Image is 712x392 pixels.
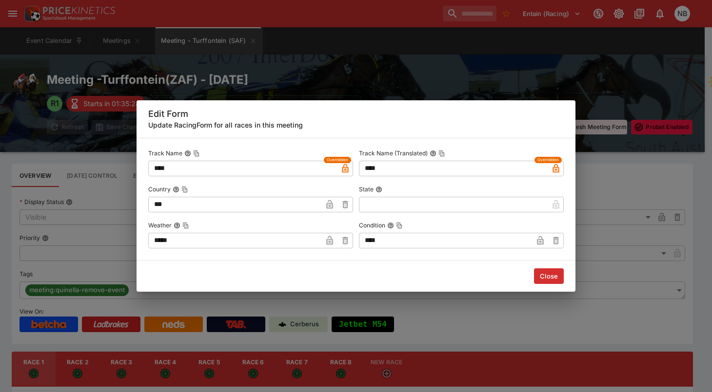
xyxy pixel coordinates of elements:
[359,149,428,157] p: Track Name (Translated)
[181,186,188,193] button: Copy To Clipboard
[359,221,385,229] p: Condition
[396,222,403,229] button: Copy To Clipboard
[173,186,179,193] button: CountryCopy To Clipboard
[184,150,191,157] button: Track NameCopy To Clipboard
[537,157,559,163] span: Overridden
[182,222,189,229] button: Copy To Clipboard
[534,268,564,284] button: Close
[148,108,564,119] h5: Edit Form
[148,221,172,229] p: Weather
[438,150,445,157] button: Copy To Clipboard
[327,157,348,163] span: Overridden
[376,186,382,193] button: State
[430,150,436,157] button: Track Name (Translated)Copy To Clipboard
[148,149,182,157] p: Track Name
[148,120,564,130] h6: Update RacingForm for all races in this meeting
[387,222,394,229] button: ConditionCopy To Clipboard
[359,185,374,193] p: State
[174,222,180,229] button: WeatherCopy To Clipboard
[148,185,171,193] p: Country
[193,150,200,157] button: Copy To Clipboard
